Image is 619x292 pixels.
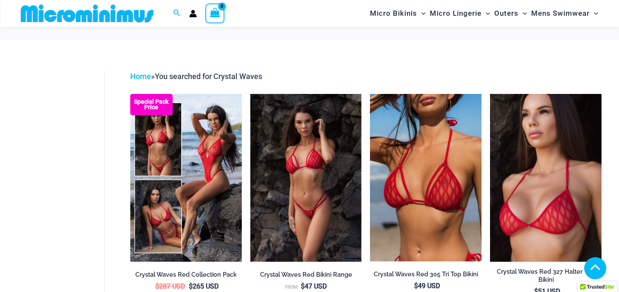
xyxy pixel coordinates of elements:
b: Special Pack Price [130,99,173,110]
img: Crystal Waves 305 Tri Top 01 [370,94,482,261]
h2: Crystal Waves Red Bikini Range [250,271,362,279]
a: Crystal Waves 327 Halter Top 01Crystal Waves 327 Halter Top 4149 Thong 01Crystal Waves 327 Halter... [490,94,602,261]
a: Collection Pack Crystal Waves 305 Tri Top 4149 Thong 01Crystal Waves 305 Tri Top 4149 Thong 01 [130,94,242,261]
img: Crystal Waves 305 Tri Top 4149 Thong 02 [250,94,362,261]
a: Micro LingerieMenu ToggleMenu Toggle [428,3,492,24]
span: Menu Toggle [518,3,527,24]
img: Crystal Waves 327 Halter Top 01 [490,94,602,261]
bdi: 265 USD [189,282,218,290]
a: View Shopping Cart, empty [205,3,225,23]
h2: Crystal Waves Red 305 Tri Top Bikini [370,270,482,278]
img: MM SHOP LOGO FLAT [17,4,157,23]
span: Menu Toggle [590,3,598,24]
span: Micro Lingerie [430,3,482,24]
h2: Crystal Waves Red Collection Pack [130,271,242,279]
span: $ [301,282,305,290]
span: » [130,72,262,81]
a: Mens SwimwearMenu ToggleMenu Toggle [529,3,600,24]
span: $ [189,282,193,290]
span: Micro Bikinis [370,3,417,24]
span: Mens Swimwear [531,3,590,24]
a: Home [130,72,151,81]
span: Outers [494,3,518,24]
a: Crystal Waves 305 Tri Top 4149 Thong 02Crystal Waves 305 Tri Top 4149 Thong 01Crystal Waves 305 T... [250,94,362,261]
span: Menu Toggle [417,3,426,24]
bdi: 47 USD [301,282,327,290]
a: Crystal Waves Red Collection Pack [130,271,242,282]
a: Search icon link [173,8,181,19]
span: $ [414,282,418,290]
bdi: 49 USD [414,282,440,290]
span: $ [155,282,159,290]
span: From: [285,284,299,290]
a: Crystal Waves Red 305 Tri Top Bikini [370,270,482,281]
a: OutersMenu ToggleMenu Toggle [492,3,529,24]
a: Crystal Waves Red 327 Halter Top Bikini [490,268,602,287]
h2: Crystal Waves Red 327 Halter Top Bikini [490,268,602,283]
a: Crystal Waves 305 Tri Top 01Crystal Waves 305 Tri Top 4149 Thong 04Crystal Waves 305 Tri Top 4149... [370,94,482,261]
iframe: TrustedSite Certified [21,63,98,233]
img: Collection Pack [130,94,242,261]
span: You searched for Crystal Waves [155,72,262,81]
span: Menu Toggle [482,3,490,24]
a: Account icon link [189,10,197,17]
nav: Site Navigation [367,1,602,26]
a: Micro BikinisMenu ToggleMenu Toggle [368,3,428,24]
a: Crystal Waves Red Bikini Range [250,271,362,282]
bdi: 287 USD [155,282,185,290]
